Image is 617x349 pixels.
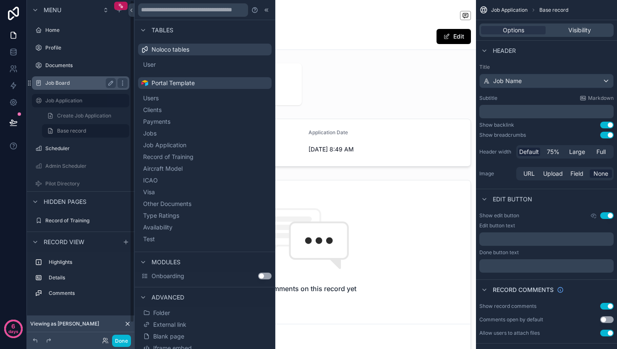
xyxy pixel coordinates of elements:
[143,223,173,232] span: Availability
[152,26,173,34] span: Tables
[45,180,128,187] label: Pilot Directory
[479,249,519,256] label: Done button text
[479,212,519,219] label: Show edit button
[141,116,268,128] button: Payments
[479,132,526,138] div: Show breadcrumbs
[523,169,535,178] span: URL
[143,211,179,220] span: Type Ratings
[30,320,99,327] span: Viewing as [PERSON_NAME]
[45,97,124,104] label: Job Application
[49,259,126,266] label: Highlights
[503,26,524,34] span: Options
[479,148,513,155] label: Header width
[479,170,513,177] label: Image
[143,200,191,208] span: Other Documents
[153,332,184,341] span: Blank page
[543,169,563,178] span: Upload
[152,272,184,280] span: Onboarding
[479,105,614,118] div: scrollable content
[596,148,606,156] span: Full
[143,94,159,102] span: Users
[143,235,155,243] span: Test
[32,59,129,72] a: Documents
[479,122,514,128] div: Show backlink
[547,148,559,156] span: 75%
[112,335,131,347] button: Done
[42,124,129,138] a: Base record
[479,330,540,336] div: Allow users to attach files
[141,80,148,86] img: Airtable Logo
[32,177,129,190] a: Pilot Directory
[519,148,539,156] span: Default
[45,217,128,224] label: Record of Training
[45,27,128,34] label: Home
[141,92,268,104] button: Users
[152,293,184,302] span: Advanced
[479,222,515,229] label: Edit button text
[141,331,268,342] button: Blank page
[493,47,516,55] span: Header
[32,76,129,90] a: Job Board
[479,259,614,273] div: scrollable content
[49,290,126,297] label: Comments
[32,142,129,155] a: Scheduler
[44,6,61,14] span: Menu
[11,322,15,331] p: 6
[32,94,129,107] a: Job Application
[152,79,195,87] span: Portal Template
[141,128,268,139] button: Jobs
[143,153,193,161] span: Record of Training
[143,164,183,173] span: Aircraft Model
[27,252,134,308] div: scrollable content
[479,74,614,88] button: Job Name
[437,29,471,44] button: Edit
[57,128,86,134] span: Base record
[141,319,268,331] button: External link
[141,307,268,319] button: Folder
[141,151,268,163] button: Record of Training
[491,7,528,13] span: Job Application
[44,238,84,246] span: Record view
[479,95,497,102] label: Subtitle
[143,141,186,149] span: Job Application
[45,145,128,152] label: Scheduler
[42,109,129,122] a: Create Job Application
[143,60,156,69] span: User
[49,274,126,281] label: Details
[143,117,170,126] span: Payments
[588,95,614,102] span: Markdown
[45,62,128,69] label: Documents
[141,221,268,233] button: Availability
[153,320,186,329] span: External link
[32,41,129,55] a: Profile
[143,106,162,114] span: Clients
[152,258,180,266] span: Modules
[141,198,268,210] button: Other Documents
[141,210,268,221] button: Type Ratings
[570,169,583,178] span: Field
[479,64,614,70] label: Title
[479,232,614,246] div: scrollable content
[141,59,268,70] button: User
[141,233,268,245] button: Test
[32,23,129,37] a: Home
[141,174,268,186] button: ICAO
[493,286,554,294] span: Record comments
[493,77,522,85] span: Job Name
[143,188,155,196] span: Visa
[568,26,591,34] span: Visibility
[593,169,608,178] span: None
[143,176,158,185] span: ICAO
[45,163,128,169] label: Admin Scheduler
[479,316,543,323] div: Comments open by default
[32,214,129,227] a: Record of Training
[141,163,268,174] button: Aircraft Model
[153,309,170,317] span: Folder
[32,159,129,173] a: Admin Scheduler
[479,303,536,310] div: Show record comments
[45,80,112,86] label: Job Board
[152,45,189,54] span: Noloco tables
[539,7,568,13] span: Base record
[569,148,585,156] span: Large
[57,112,111,119] span: Create Job Application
